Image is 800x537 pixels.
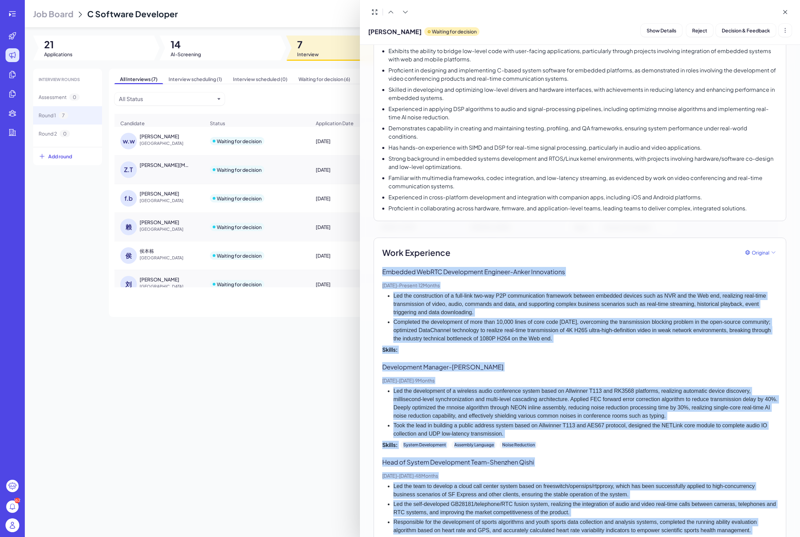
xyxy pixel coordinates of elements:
p: Strong background in embedded systems development and RTOS/Linux kernel environments, with projec... [388,155,778,171]
span: Work Experience [382,246,450,259]
p: [DATE] - [DATE] · 48 Months [382,472,778,479]
p: Demonstrates capability in creating and maintaining testing, profiling, and QA frameworks, ensuri... [388,124,778,141]
span: Skills: [382,346,398,354]
p: Experienced in cross-platform development and integration with companion apps, including iOS and ... [388,193,702,201]
p: Development Manager - [PERSON_NAME] [382,362,778,371]
p: Embedded WebRTC Development Engineer - Anker Innovations [382,267,778,276]
span: Reject [692,27,707,33]
li: Led the team to develop a cloud call center system based on freeswitch/opensips/rtpproxy, which h... [393,482,778,499]
p: Familiar with multimedia frameworks, codec integration, and low-latency streaming, as evidenced b... [388,174,778,190]
li: Completed the development of more than 10,000 lines of core code [DATE], overcoming the transmiss... [393,318,778,343]
li: Led the self-developed GB28181/telephone/RTC fusion system, realizing the integration of audio an... [393,500,778,517]
button: Reject [686,24,713,37]
p: Skilled in developing and optimizing low-level drivers and hardware interfaces, with achievements... [388,86,778,102]
span: Skills: [382,441,398,449]
p: Proficient in designing and implementing C-based system software for embedded platforms, as demon... [388,66,778,83]
p: Head of System Development Team - Shenzhen Qishi [382,457,778,467]
p: Waiting for decision [432,28,477,35]
p: Experienced in applying DSP algorithms to audio and signal-processing pipelines, including optimi... [388,105,778,121]
button: Show Details [641,24,682,37]
p: Proficient in collaborating across hardware, firmware, and application-level teams, leading teams... [388,204,747,212]
span: Decision & Feedback [722,27,770,33]
button: Decision & Feedback [716,24,776,37]
div: System Development [401,441,449,449]
p: [DATE] - [DATE] · 9 Months [382,377,778,384]
p: [DATE] - Present · 12 Months [382,282,778,289]
li: Led the construction of a full-link two-way P2P communication framework between embedded devices ... [393,292,778,317]
p: Exhibits the ability to bridge low-level code with user-facing applications, particularly through... [388,47,778,63]
div: Assembly Language [452,441,497,449]
span: Show Details [647,27,676,33]
li: Responsible for the development of sports algorithms and youth sports data collection and analysi... [393,518,778,535]
div: Noise Reduction [499,441,538,449]
li: Took the lead in building a public address system based on Allwinner T113 and AES67 protocol, des... [393,421,778,438]
span: Original [752,249,769,256]
p: Has hands-on experience with SIMD and DSP for real-time signal processing, particularly in audio ... [388,143,702,152]
li: Led the development of a wireless audio conference system based on Allwinner T113 and RK3568 plat... [393,387,778,420]
span: [PERSON_NAME] [368,27,422,36]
